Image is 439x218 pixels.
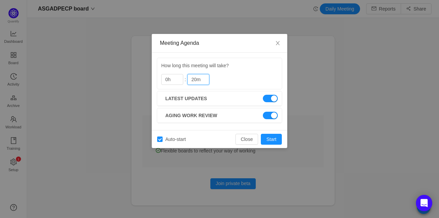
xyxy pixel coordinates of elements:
span: Aging work review [165,112,217,119]
p: How long this meeting will take? [161,62,278,69]
button: Close [235,134,258,145]
i: icon: close [275,40,280,46]
div: Open Intercom Messenger [416,195,432,211]
span: Auto-start [163,137,189,142]
span: Latest updates [165,95,207,102]
button: Start [261,134,282,145]
div: Meeting Agenda [160,39,279,47]
span: : [185,77,186,82]
button: Close [268,34,287,53]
